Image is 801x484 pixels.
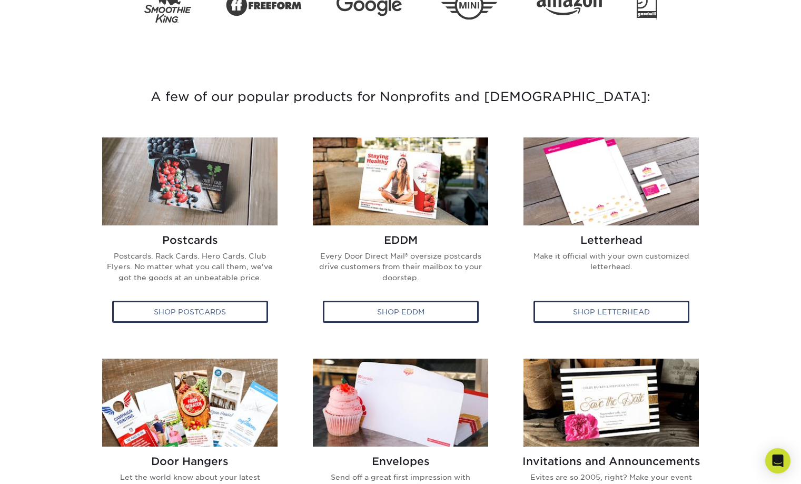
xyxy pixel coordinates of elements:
[102,359,278,447] img: Door Hangers
[312,455,490,468] h2: Envelopes
[93,137,288,333] a: Postcards Postcards Postcards. Rack Cards. Hero Cards. Club Flyers. No matter what you call them,...
[514,137,709,333] a: Letterhead Letterhead Make it official with your own customized letterhead. Shop Letterhead
[101,234,279,246] h2: Postcards
[101,251,279,291] p: Postcards. Rack Cards. Hero Cards. Club Flyers. No matter what you call them, we've got the goods...
[313,137,488,225] img: EDDM
[101,455,279,468] h2: Door Hangers
[303,137,498,333] a: EDDM EDDM Every Door Direct Mail® oversize postcards drive customers from their mailbox to your d...
[522,455,700,468] h2: Invitations and Announcements
[523,359,699,447] img: Invitations and Announcements
[312,251,490,291] p: Every Door Direct Mail® oversize postcards drive customers from their mailbox to your doorstep.
[522,251,700,281] p: Make it official with your own customized letterhead.
[93,61,709,133] h3: A few of our popular products for Nonprofits and [DEMOGRAPHIC_DATA]:
[765,448,790,473] div: Open Intercom Messenger
[323,301,479,323] div: Shop EDDM
[313,359,488,447] img: Envelopes
[112,301,268,323] div: Shop Postcards
[523,137,699,225] img: Letterhead
[533,301,689,323] div: Shop Letterhead
[522,234,700,246] h2: Letterhead
[102,137,278,225] img: Postcards
[312,234,490,246] h2: EDDM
